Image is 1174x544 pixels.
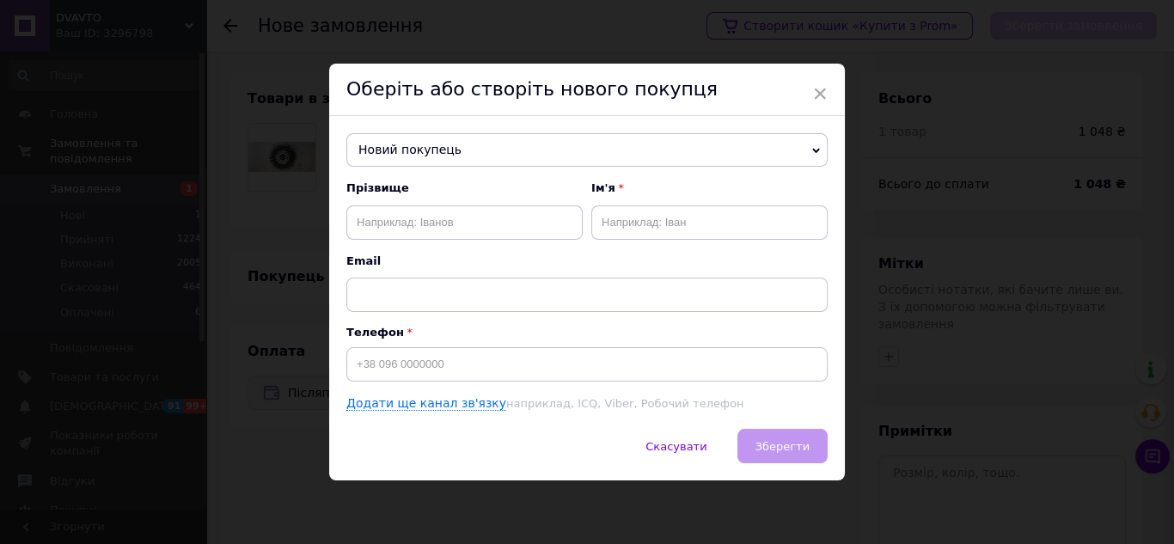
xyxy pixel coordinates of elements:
[329,64,845,116] div: Оберіть або створіть нового покупця
[346,205,583,240] input: Наприклад: Іванов
[591,180,828,196] span: Ім'я
[346,133,828,168] span: Новий покупець
[346,396,506,411] a: Додати ще канал зв'язку
[506,397,743,410] span: наприклад, ICQ, Viber, Робочий телефон
[812,79,828,108] span: ×
[346,180,583,196] span: Прізвище
[645,440,706,453] span: Скасувати
[346,254,828,269] span: Email
[346,347,828,382] input: +38 096 0000000
[346,326,828,339] p: Телефон
[591,205,828,240] input: Наприклад: Іван
[627,429,725,463] button: Скасувати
